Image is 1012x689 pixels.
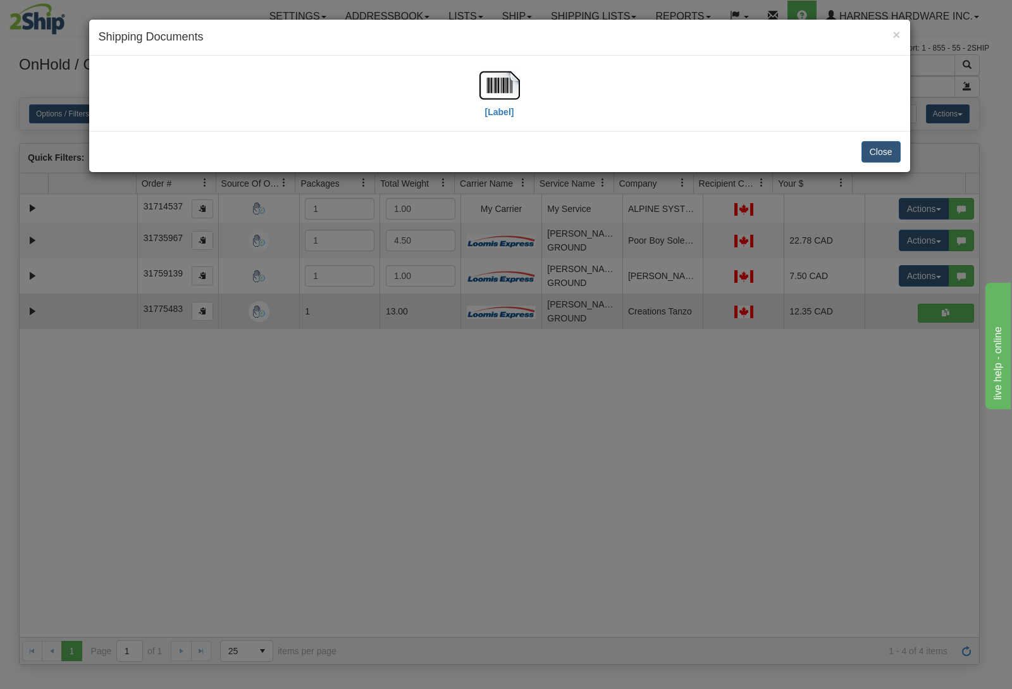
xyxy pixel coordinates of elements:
[485,106,514,118] label: [Label]
[983,280,1011,409] iframe: chat widget
[99,29,901,46] h4: Shipping Documents
[479,65,520,106] img: barcode.jpg
[892,28,900,41] button: Close
[9,8,117,23] div: live help - online
[479,79,520,116] a: [Label]
[861,141,901,163] button: Close
[892,27,900,42] span: ×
